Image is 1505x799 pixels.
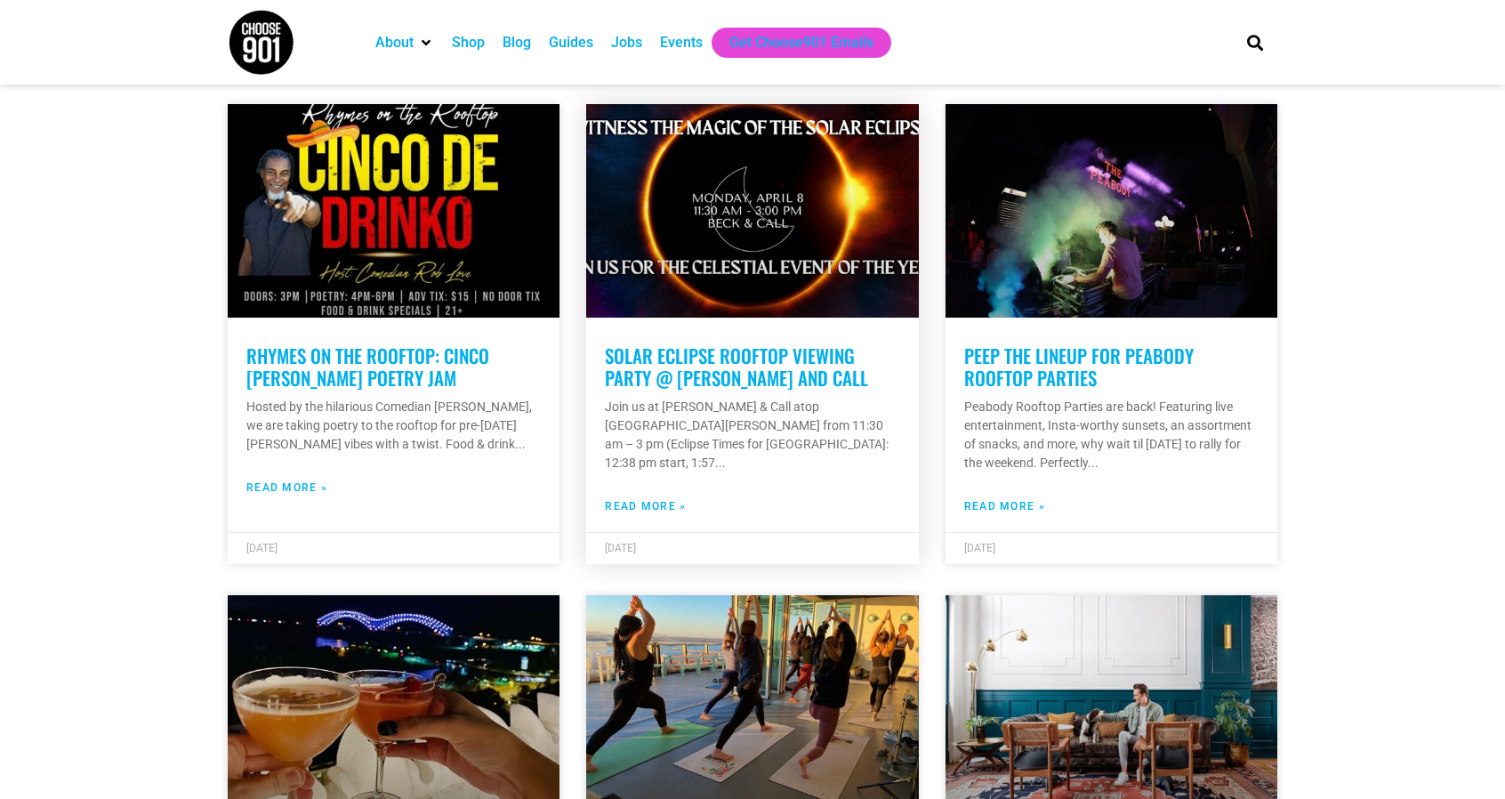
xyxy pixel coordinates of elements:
[366,28,1217,58] nav: Main nav
[586,104,918,318] a: Join us at Beck & Call for an unforgettable Rooftop Viewing Party of the Solar Eclipse. Experienc...
[503,32,531,53] a: Blog
[246,342,489,391] a: Rhymes on the Rooftop: Cinco [PERSON_NAME] Poetry Jam
[660,32,703,53] a: Events
[605,342,868,391] a: Solar Eclipse Rooftop Viewing Party @ [PERSON_NAME] and Call
[246,480,327,496] a: Read more about Rhymes on the Rooftop: Cinco de Drinko Poetry Jam
[964,398,1259,472] p: Peabody Rooftop Parties are back! Featuring live entertainment, Insta-worthy sunsets, an assortme...
[375,32,414,53] a: About
[605,398,899,472] p: Join us at [PERSON_NAME] & Call atop [GEOGRAPHIC_DATA][PERSON_NAME] from 11:30 am – 3 pm (Eclipse...
[729,32,873,53] a: Get Choose901 Emails
[549,32,593,53] a: Guides
[246,398,541,454] p: Hosted by the hilarious Comedian [PERSON_NAME], we are taking poetry to the rooftop for pre-[DATE...
[964,498,1045,514] a: Read more about Peep the Lineup for Peabody Rooftop Parties
[964,342,1194,391] a: Peep the Lineup for Peabody Rooftop Parties
[605,542,636,554] span: [DATE]
[228,104,559,318] a: Promotional flyer for "Cinco de Drinko" Rooftop event on May 4, featuring host Rob Love, with det...
[1241,28,1270,57] div: Search
[964,542,995,554] span: [DATE]
[611,32,642,53] a: Jobs
[605,498,686,514] a: Read more about Solar Eclipse Rooftop Viewing Party @ Beck and Call
[246,542,278,554] span: [DATE]
[366,28,443,58] div: About
[452,32,485,53] a: Shop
